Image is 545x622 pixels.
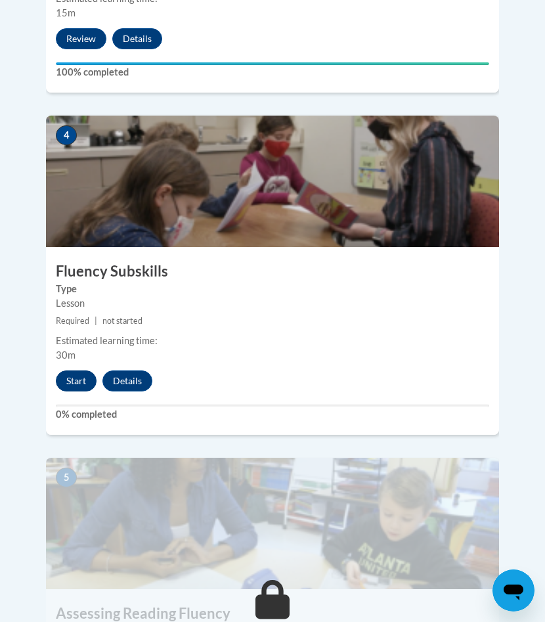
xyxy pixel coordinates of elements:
[56,65,489,79] label: 100% completed
[102,316,142,326] span: not started
[56,296,489,311] div: Lesson
[56,7,76,18] span: 15m
[102,370,152,391] button: Details
[56,28,106,49] button: Review
[56,125,77,145] span: 4
[56,349,76,361] span: 30m
[56,282,489,296] label: Type
[492,569,534,611] iframe: Button to launch messaging window
[95,316,97,326] span: |
[56,62,489,65] div: Your progress
[46,458,499,589] img: Course Image
[56,316,89,326] span: Required
[56,407,489,422] label: 0% completed
[56,370,97,391] button: Start
[46,261,499,282] h3: Fluency Subskills
[46,116,499,247] img: Course Image
[56,468,77,487] span: 5
[56,334,489,348] div: Estimated learning time:
[112,28,162,49] button: Details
